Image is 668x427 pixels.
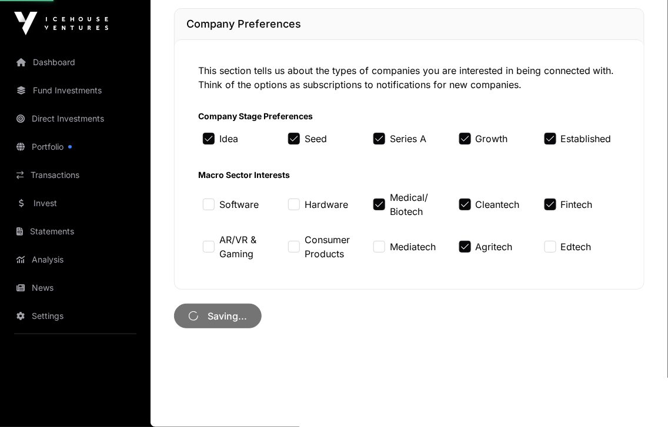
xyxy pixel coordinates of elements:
a: Settings [9,303,141,329]
label: Seed [305,132,327,146]
label: Consumer Products [305,233,359,261]
label: Medical/ Biotech [390,190,445,218]
label: Growth [476,132,508,146]
label: Macro Sector Interests [198,169,620,181]
label: Idea [219,132,238,146]
h1: Company Preferences [186,16,632,32]
iframe: Chat Widget [609,371,668,427]
a: Analysis [9,247,141,273]
a: Direct Investments [9,106,141,132]
label: Software [219,197,259,211]
label: Fintech [561,197,593,211]
a: Fund Investments [9,78,141,103]
label: Edtech [561,240,592,254]
label: Established [561,132,612,146]
a: Portfolio [9,134,141,160]
a: Transactions [9,162,141,188]
a: News [9,275,141,301]
a: Statements [9,218,141,244]
img: Icehouse Ventures Logo [14,12,108,35]
p: This section tells us about the types of companies you are interested in being connected with. Th... [198,63,620,92]
label: Hardware [305,197,348,211]
label: Company Stage Preferences [198,110,620,122]
label: AR/VR & Gaming [219,233,274,261]
a: Dashboard [9,49,141,75]
label: Mediatech [390,240,436,254]
a: Invest [9,190,141,216]
label: Series A [390,132,426,146]
label: Cleantech [476,197,520,211]
label: Agritech [476,240,513,254]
